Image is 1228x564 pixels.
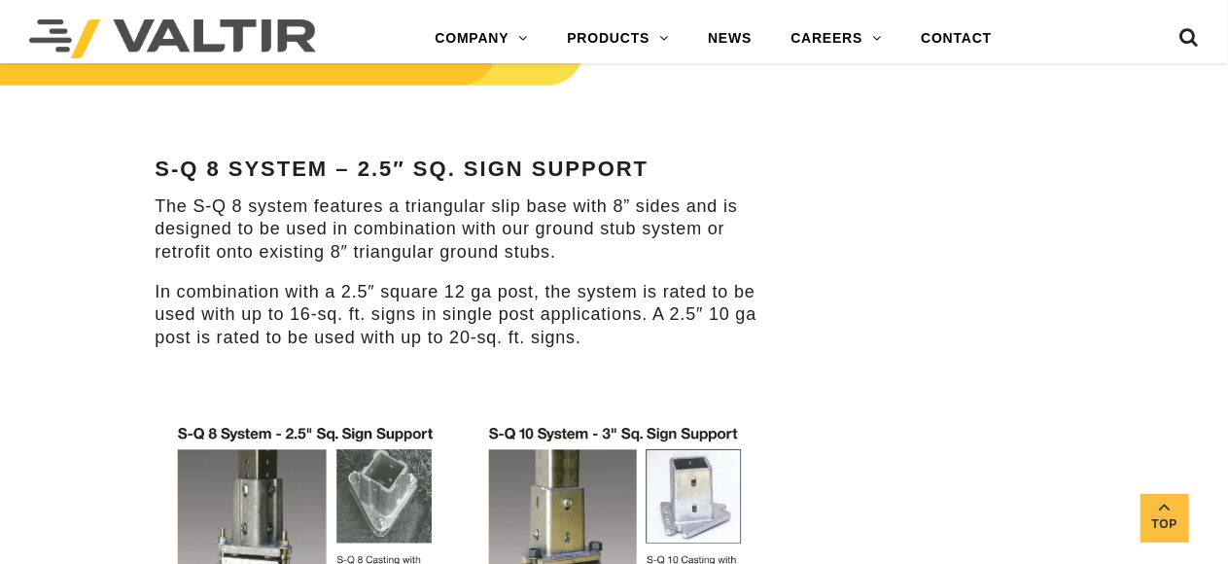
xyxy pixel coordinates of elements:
[155,157,649,181] strong: S-Q 8 System – 2.5″ Sq. Sign Support
[688,19,771,58] a: NEWS
[1140,494,1189,543] a: Top
[155,281,766,349] p: In combination with a 2.5″ square 12 ga post, the system is rated to be used with up to 16-sq. ft...
[415,19,547,58] a: COMPANY
[547,19,688,58] a: PRODUCTS
[29,19,316,58] img: Valtir
[901,19,1011,58] a: CONTACT
[155,195,766,264] p: The S-Q 8 system features a triangular slip base with 8” sides and is designed to be used in comb...
[771,19,901,58] a: CAREERS
[1140,513,1189,536] span: Top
